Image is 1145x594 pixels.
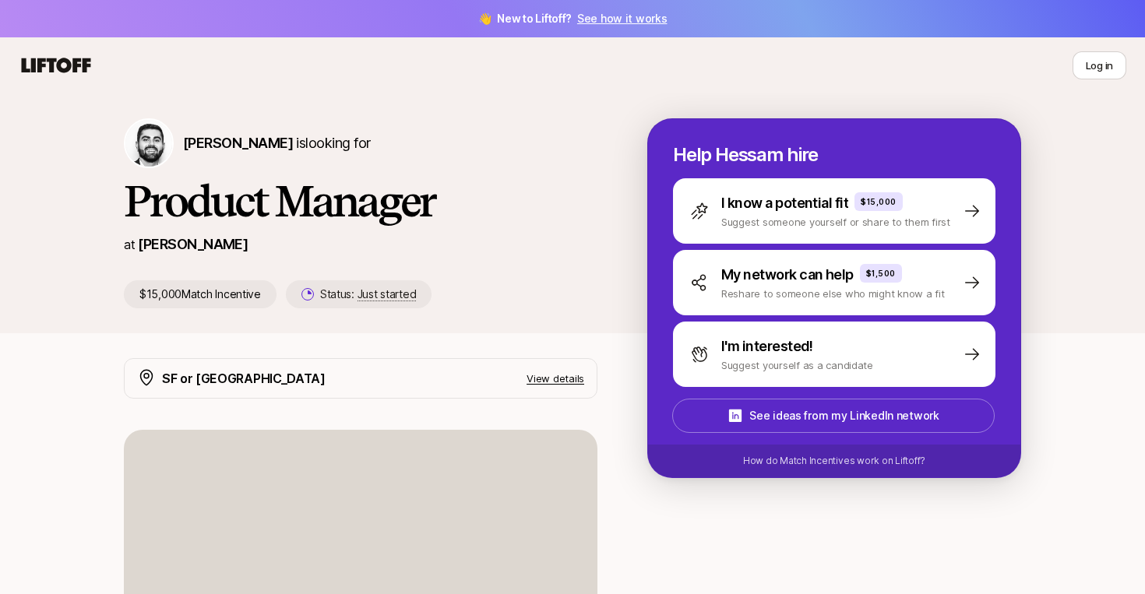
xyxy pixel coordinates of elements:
[672,399,995,433] button: See ideas from my LinkedIn network
[138,236,248,252] a: [PERSON_NAME]
[749,406,939,425] p: See ideas from my LinkedIn network
[721,264,854,286] p: My network can help
[743,454,925,468] p: How do Match Incentives work on Liftoff?
[577,12,668,25] a: See how it works
[721,214,950,230] p: Suggest someone yourself or share to them first
[478,9,668,28] span: 👋 New to Liftoff?
[861,195,897,208] p: $15,000
[721,336,813,357] p: I'm interested!
[721,357,873,373] p: Suggest yourself as a candidate
[320,285,416,304] p: Status:
[1073,51,1126,79] button: Log in
[527,371,584,386] p: View details
[162,368,326,388] p: SF or [GEOGRAPHIC_DATA]
[866,267,896,279] p: $1,500
[673,144,995,166] p: Help Hessam hire
[358,287,417,301] span: Just started
[124,280,277,308] p: $15,000 Match Incentive
[721,192,848,214] p: I know a potential fit
[183,135,293,151] span: [PERSON_NAME]
[124,177,597,224] h1: Product Manager
[124,234,135,255] p: at
[721,286,945,301] p: Reshare to someone else who might know a fit
[183,132,370,154] p: is looking for
[125,120,172,167] img: Hessam Mostajabi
